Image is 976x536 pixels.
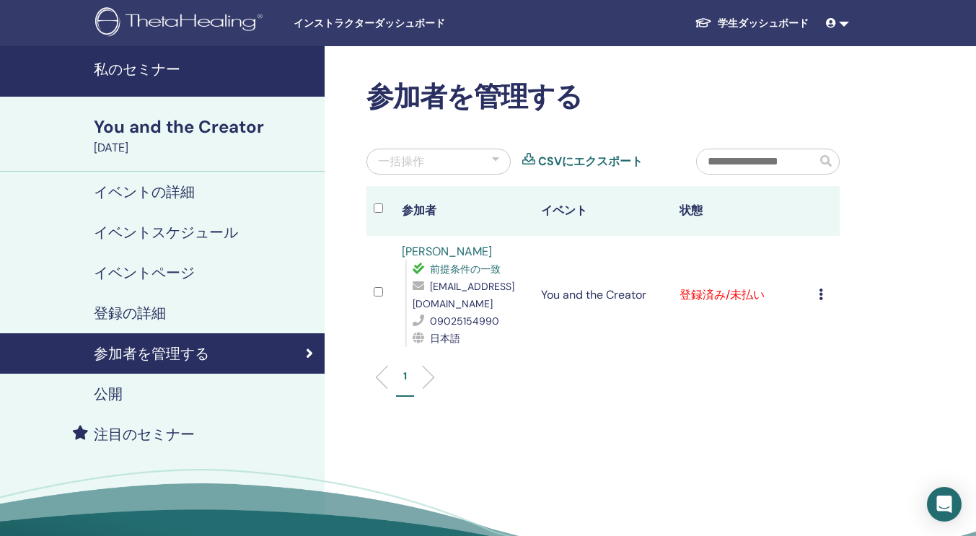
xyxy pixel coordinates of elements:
h4: イベントの詳細 [94,183,195,201]
div: [DATE] [94,139,316,157]
h4: イベントページ [94,264,195,281]
th: イベント [534,186,673,236]
img: logo.png [95,7,268,40]
h4: 私のセミナー [94,61,316,78]
a: You and the Creator[DATE] [85,115,325,157]
h4: 登録の詳細 [94,304,166,322]
span: インストラクターダッシュボード [294,16,510,31]
h4: 参加者を管理する [94,345,209,362]
a: 学生ダッシュボード [683,10,820,37]
img: graduation-cap-white.svg [695,17,712,29]
span: [EMAIL_ADDRESS][DOMAIN_NAME] [413,280,514,310]
span: 前提条件の一致 [430,263,501,276]
th: 状態 [672,186,812,236]
a: CSVにエクスポート [538,153,643,170]
h4: 注目のセミナー [94,426,195,443]
span: 09025154990 [430,315,499,328]
div: Open Intercom Messenger [927,487,962,522]
a: [PERSON_NAME] [402,244,492,259]
span: 日本語 [430,332,460,345]
h2: 参加者を管理する [366,81,840,114]
td: You and the Creator [534,236,673,354]
h4: 公開 [94,385,123,403]
div: You and the Creator [94,115,316,139]
p: 1 [403,369,407,384]
h4: イベントスケジュール [94,224,238,241]
div: 一括操作 [378,153,424,170]
th: 参加者 [395,186,534,236]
